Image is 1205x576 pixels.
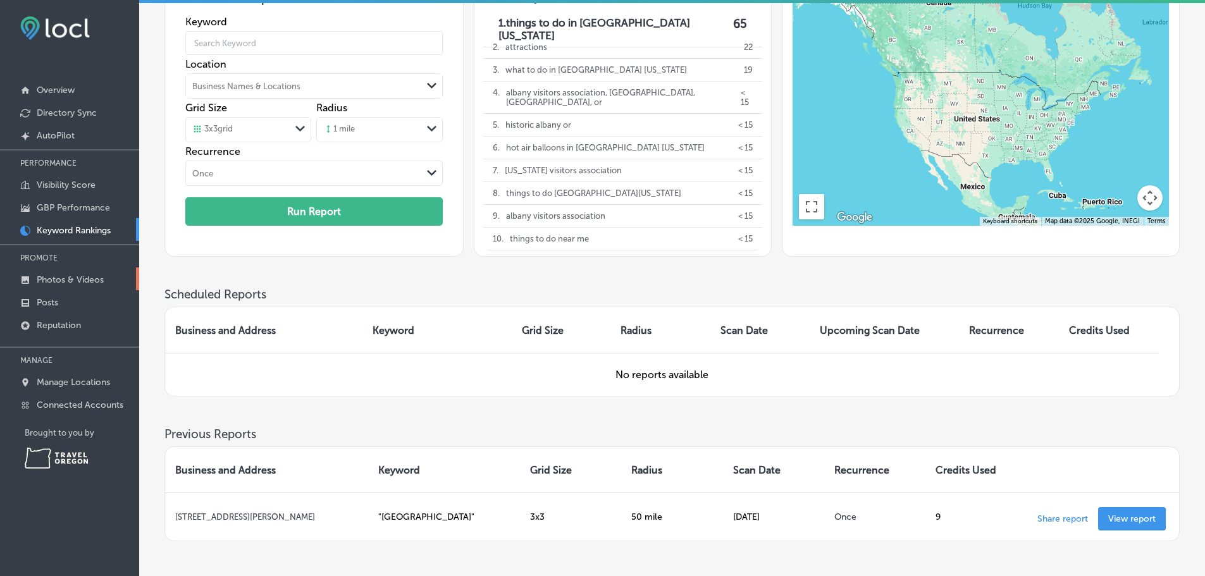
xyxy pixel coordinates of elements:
[520,447,621,493] th: Grid Size
[959,307,1060,353] th: Recurrence
[493,82,500,113] p: 4 .
[1108,513,1156,524] p: View report
[185,25,442,61] input: Search Keyword
[493,182,500,204] p: 8 .
[738,250,753,273] p: < 15
[1045,218,1140,225] span: Map data ©2025 Google, INEGI
[505,59,687,81] p: what to do in [GEOGRAPHIC_DATA] [US_STATE]
[506,205,605,227] p: albany visitors association
[505,159,622,181] p: [US_STATE] visitors association
[37,180,96,190] p: Visibility Score
[1147,218,1165,225] a: Terms (opens in new tab)
[738,137,753,159] p: < 15
[510,228,589,250] p: things to do near me
[493,114,499,136] p: 5 .
[744,36,753,58] p: 22
[512,307,611,353] th: Grid Size
[498,16,727,42] p: 1. things to do in [GEOGRAPHIC_DATA] [US_STATE]
[723,447,824,493] th: Scan Date
[165,353,1159,396] td: No reports available
[192,82,300,91] div: Business Names & Locations
[37,85,75,95] p: Overview
[493,137,500,159] p: 6 .
[37,202,110,213] p: GBP Performance
[506,137,705,159] p: hot air balloons in [GEOGRAPHIC_DATA] [US_STATE]
[493,228,504,250] p: 10 .
[37,225,111,236] p: Keyword Rankings
[164,287,1180,302] h3: Scheduled Reports
[824,447,925,493] th: Recurrence
[185,197,442,226] button: Run Report
[185,145,442,157] label: Recurrence
[733,16,747,42] label: 65
[738,228,753,250] p: < 15
[810,307,959,353] th: Upcoming Scan Date
[738,114,753,136] p: < 15
[378,512,510,522] p: " [GEOGRAPHIC_DATA] "
[192,169,213,178] div: Once
[37,320,81,331] p: Reputation
[37,274,104,285] p: Photos & Videos
[799,194,824,219] button: Toggle fullscreen view
[520,493,621,541] td: 3 x 3
[738,159,753,181] p: < 15
[738,205,753,227] p: < 15
[37,107,97,118] p: Directory Sync
[505,114,571,136] p: historic albany or
[37,377,110,388] p: Manage Locations
[368,447,520,493] th: Keyword
[37,400,123,410] p: Connected Accounts
[610,307,710,353] th: Radius
[710,307,810,353] th: Scan Date
[983,217,1037,226] button: Keyboard shortcuts
[493,250,502,273] p: 11 .
[493,205,500,227] p: 9 .
[165,307,362,353] th: Business and Address
[192,124,233,135] div: 3 x 3 grid
[362,307,511,353] th: Keyword
[37,130,75,141] p: AutoPilot
[506,82,735,113] p: albany visitors association, [GEOGRAPHIC_DATA], [GEOGRAPHIC_DATA], or
[621,493,722,541] td: 50 mile
[505,36,547,58] p: attractions
[323,124,355,135] div: 1 mile
[1037,510,1088,524] p: Share report
[834,512,915,522] p: Once
[37,297,58,308] p: Posts
[738,182,753,204] p: < 15
[185,16,442,28] label: Keyword
[164,427,1180,441] h3: Previous Reports
[834,209,875,226] a: Open this area in Google Maps (opens a new window)
[621,447,722,493] th: Radius
[1137,185,1163,211] button: Map camera controls
[185,102,227,114] label: Grid Size
[165,447,368,493] th: Business and Address
[741,82,753,113] p: < 15
[1098,507,1166,530] a: View report
[506,182,681,204] p: things to do [GEOGRAPHIC_DATA][US_STATE]
[744,59,753,81] p: 19
[925,493,1027,541] td: 9
[493,159,498,181] p: 7 .
[25,448,88,469] img: Travel Oregon
[493,59,499,81] p: 3 .
[1059,307,1159,353] th: Credits Used
[493,36,499,58] p: 2 .
[925,447,1027,493] th: Credits Used
[185,58,442,70] label: Location
[509,250,534,273] p: tourist
[834,209,875,226] img: Google
[25,428,139,438] p: Brought to you by
[723,493,824,541] td: [DATE]
[20,16,90,40] img: fda3e92497d09a02dc62c9cd864e3231.png
[316,102,347,114] label: Radius
[175,512,358,522] p: [STREET_ADDRESS][PERSON_NAME]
